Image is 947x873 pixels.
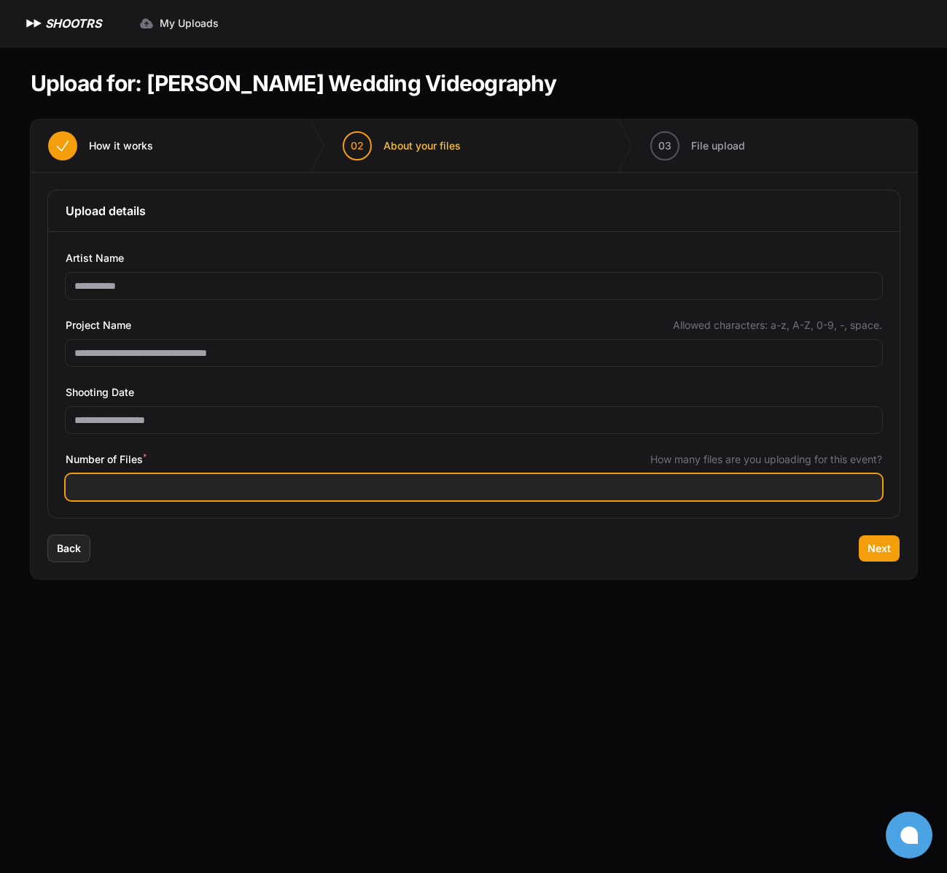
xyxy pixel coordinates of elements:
[325,120,478,172] button: 02 About your files
[45,15,101,32] h1: SHOOTRS
[130,10,227,36] a: My Uploads
[31,120,171,172] button: How it works
[673,318,882,333] span: Allowed characters: a-z, A-Z, 0-9, -, space.
[66,384,134,401] span: Shooting Date
[633,120,763,172] button: 03 File upload
[66,249,124,267] span: Artist Name
[658,139,671,153] span: 03
[650,452,882,467] span: How many files are you uploading for this event?
[48,535,90,562] button: Back
[89,139,153,153] span: How it works
[23,15,101,32] a: SHOOTRS SHOOTRS
[66,451,147,468] span: Number of Files
[886,812,932,858] button: Open chat window
[66,317,131,334] span: Project Name
[31,70,556,96] h1: Upload for: [PERSON_NAME] Wedding Videography
[383,139,461,153] span: About your files
[66,202,882,220] h3: Upload details
[23,15,45,32] img: SHOOTRS
[351,139,364,153] span: 02
[859,535,900,562] button: Next
[868,541,891,556] span: Next
[57,541,81,556] span: Back
[691,139,745,153] span: File upload
[160,16,219,31] span: My Uploads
